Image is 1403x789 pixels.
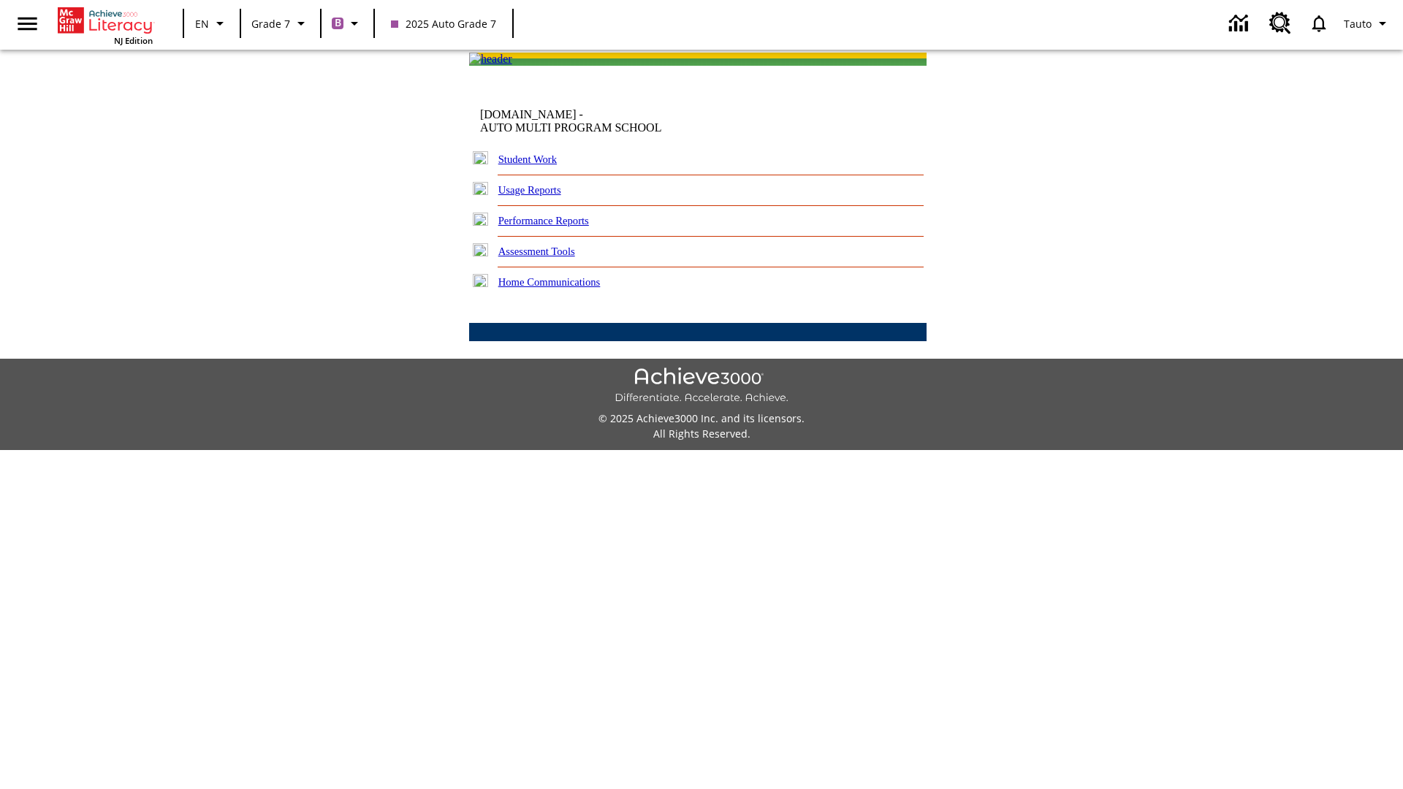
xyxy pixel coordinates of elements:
a: Resource Center, Will open in new tab [1261,4,1300,43]
div: Home [58,4,153,46]
span: NJ Edition [114,35,153,46]
img: plus.gif [473,151,488,164]
td: [DOMAIN_NAME] - [480,108,749,134]
span: Grade 7 [251,16,290,31]
nobr: AUTO MULTI PROGRAM SCHOOL [480,121,661,134]
span: 2025 Auto Grade 7 [391,16,496,31]
a: Home Communications [498,276,601,288]
img: plus.gif [473,182,488,195]
img: plus.gif [473,243,488,256]
a: Notifications [1300,4,1338,42]
a: Data Center [1220,4,1261,44]
a: Student Work [498,153,557,165]
img: Achieve3000 Differentiate Accelerate Achieve [615,367,788,405]
button: Profile/Settings [1338,10,1397,37]
img: plus.gif [473,274,488,287]
button: Boost Class color is purple. Change class color [326,10,369,37]
a: Assessment Tools [498,245,575,257]
span: Tauto [1344,16,1372,31]
a: Performance Reports [498,215,589,226]
button: Grade: Grade 7, Select a grade [246,10,316,37]
img: plus.gif [473,213,488,226]
span: B [335,14,341,32]
button: Open side menu [6,2,49,45]
img: header [469,53,512,66]
button: Language: EN, Select a language [189,10,235,37]
a: Usage Reports [498,184,561,196]
span: EN [195,16,209,31]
